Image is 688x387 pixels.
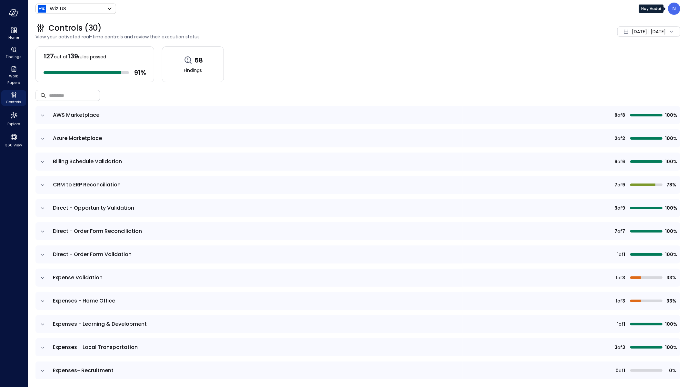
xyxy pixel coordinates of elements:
div: Noy Vadai [668,3,680,15]
span: of [619,367,623,374]
span: Direct - Opportunity Validation [53,204,134,212]
span: of [617,135,622,142]
span: 100% [665,204,676,212]
button: expand row [39,368,46,374]
span: 0% [665,367,676,374]
span: [DATE] [632,28,647,35]
span: 100% [665,112,676,119]
span: Billing Schedule Validation [53,158,122,165]
span: 100% [665,321,676,328]
span: 1 [617,321,619,328]
span: 91 % [134,68,146,77]
span: of [619,251,623,258]
span: rules passed [78,54,106,60]
button: expand row [39,205,46,212]
span: of [617,344,622,351]
button: expand row [39,182,46,188]
span: View your activated real-time controls and review their execution status [35,33,502,40]
span: Work Papers [4,73,24,86]
button: expand row [39,344,46,351]
span: of [617,204,622,212]
span: of [617,274,622,281]
span: 1 [623,321,625,328]
span: Home [8,34,19,41]
span: 2 [614,135,617,142]
div: 360 View [1,132,26,149]
span: Expenses - Local Transportation [53,343,138,351]
img: Icon [38,5,46,13]
div: Work Papers [1,64,26,86]
span: 139 [68,52,78,61]
button: expand row [39,159,46,165]
span: Findings [6,54,22,60]
span: 33% [665,297,676,304]
span: 8 [614,112,617,119]
span: out of [54,54,68,60]
button: expand row [39,112,46,119]
button: expand row [39,321,46,328]
span: 1 [617,251,619,258]
p: N [673,5,676,13]
span: 8 [622,112,625,119]
span: 3 [622,297,625,304]
span: Controls [6,99,22,105]
div: Noy Vadai [639,5,663,13]
span: 0 [615,367,619,374]
span: 7 [614,181,617,188]
p: Wiz US [50,5,66,13]
span: Direct - Order Form Validation [53,251,132,258]
button: expand row [39,228,46,235]
span: AWS Marketplace [53,111,99,119]
span: 100% [665,135,676,142]
span: 127 [44,52,54,61]
span: 1 [623,367,625,374]
span: 6 [622,158,625,165]
div: Controls [1,90,26,106]
span: 58 [194,56,203,64]
span: 7 [622,228,625,235]
span: Explore [7,121,20,127]
span: of [617,181,622,188]
span: of [617,112,622,119]
div: Explore [1,110,26,128]
span: 1 [616,297,617,304]
button: expand row [39,275,46,281]
span: 9 [614,204,617,212]
span: Findings [184,67,202,74]
span: 360 View [5,142,22,148]
span: 3 [622,274,625,281]
button: expand row [39,298,46,304]
span: Direct - Order Form Reconciliation [53,227,142,235]
span: 1 [623,251,625,258]
span: 100% [665,251,676,258]
span: 100% [665,158,676,165]
span: of [617,158,622,165]
span: Expenses- Recruitment [53,367,114,374]
span: Controls (30) [48,23,102,33]
span: 9 [622,181,625,188]
span: 100% [665,228,676,235]
button: expand row [39,135,46,142]
span: Azure Marketplace [53,134,102,142]
span: of [617,297,622,304]
span: of [619,321,623,328]
span: Expense Validation [53,274,103,281]
span: 1 [616,274,617,281]
span: 3 [614,344,617,351]
span: Expenses - Home Office [53,297,115,304]
span: 78% [665,181,676,188]
div: Home [1,26,26,41]
span: 33% [665,274,676,281]
span: CRM to ERP Reconciliation [53,181,121,188]
span: 9 [622,204,625,212]
div: Findings [1,45,26,61]
span: Expenses - Learning & Development [53,320,147,328]
span: 3 [622,344,625,351]
span: of [617,228,622,235]
span: 2 [622,135,625,142]
span: 100% [665,344,676,351]
span: 7 [614,228,617,235]
a: 58Findings [162,46,224,82]
span: 6 [614,158,617,165]
button: expand row [39,252,46,258]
